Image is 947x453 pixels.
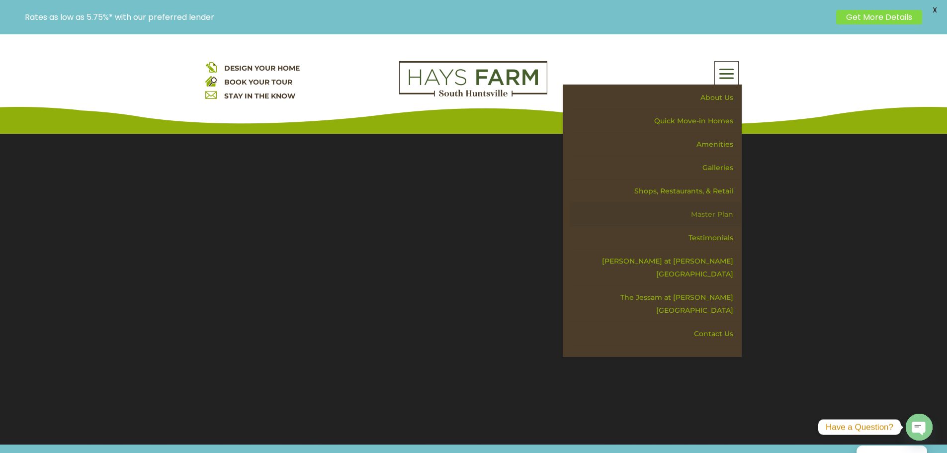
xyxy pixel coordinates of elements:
img: book your home tour [205,75,217,87]
span: X [927,2,942,17]
a: Contact Us [570,322,742,346]
a: Amenities [570,133,742,156]
a: The Jessam at [PERSON_NAME][GEOGRAPHIC_DATA] [570,286,742,322]
img: Logo [399,61,547,97]
a: BOOK YOUR TOUR [224,78,292,87]
a: Galleries [570,156,742,180]
a: DESIGN YOUR HOME [224,64,300,73]
a: hays farm homes huntsville development [399,90,547,99]
a: [PERSON_NAME] at [PERSON_NAME][GEOGRAPHIC_DATA] [570,250,742,286]
p: Rates as low as 5.75%* with our preferred lender [25,12,831,22]
a: Master Plan [570,203,742,226]
a: STAY IN THE KNOW [224,91,295,100]
a: Shops, Restaurants, & Retail [570,180,742,203]
a: About Us [570,86,742,109]
a: Get More Details [836,10,922,24]
a: Quick Move-in Homes [570,109,742,133]
a: Testimonials [570,226,742,250]
img: design your home [205,61,217,73]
